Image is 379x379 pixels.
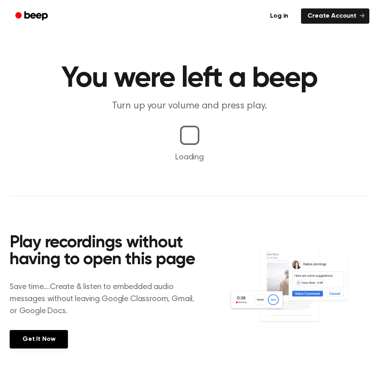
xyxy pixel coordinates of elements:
[10,281,197,317] p: Save time....Create & listen to embedded audio messages without leaving Google Classroom, Gmail, ...
[229,243,369,336] img: Voice Comments on Docs and Recording Widget
[10,234,197,268] h2: Play recordings without having to open this page
[10,64,369,93] h1: You were left a beep
[10,151,369,163] p: Loading
[262,7,296,25] a: Log in
[10,8,55,24] a: Beep
[35,100,344,113] p: Turn up your volume and press play.
[10,330,68,348] a: Get It Now
[301,8,369,24] a: Create Account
